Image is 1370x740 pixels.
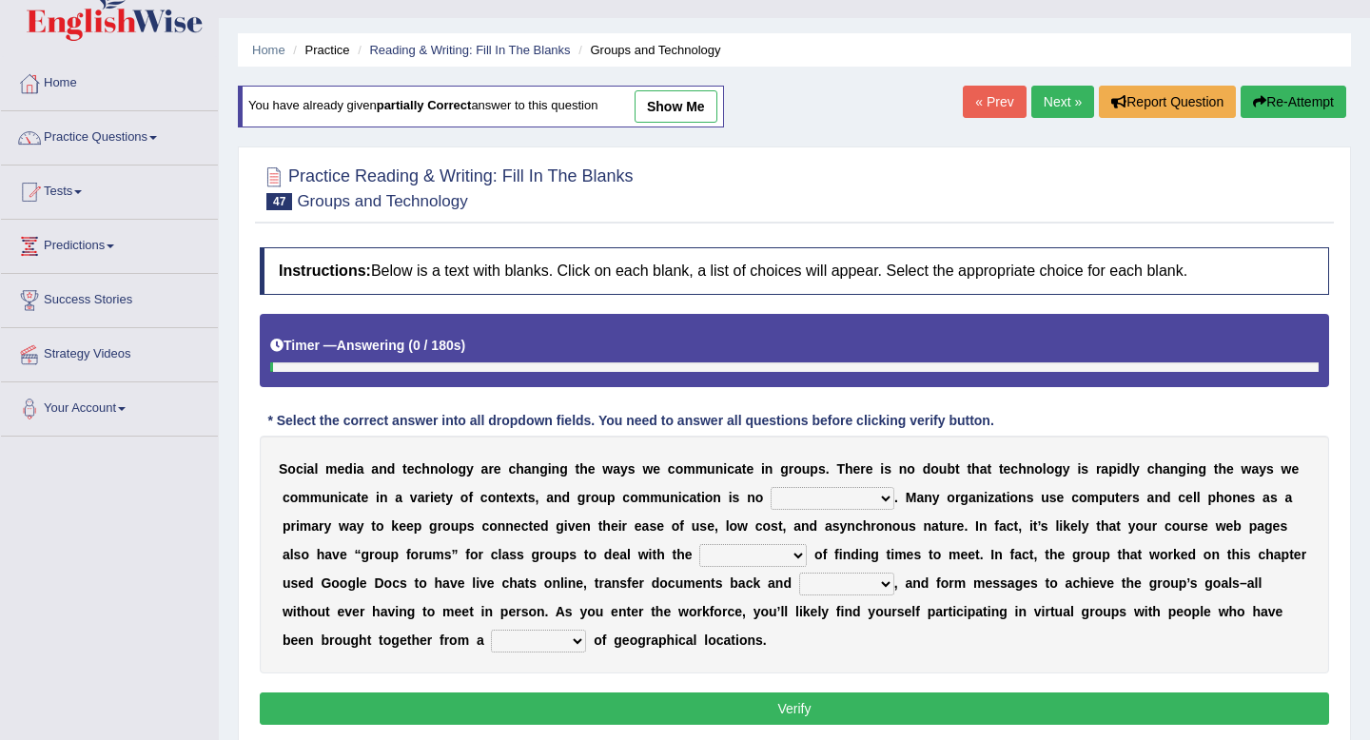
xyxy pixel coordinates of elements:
[635,90,717,123] a: show me
[539,461,548,477] b: g
[1010,490,1019,505] b: o
[376,490,380,505] b: i
[458,461,466,477] b: g
[330,490,339,505] b: n
[628,461,636,477] b: s
[713,490,721,505] b: n
[692,518,700,534] b: u
[338,490,342,505] b: i
[407,461,415,477] b: e
[1214,461,1219,477] b: t
[319,518,323,534] b: r
[1,274,218,321] a: Success Stories
[1,220,218,267] a: Predictions
[642,461,653,477] b: w
[907,461,915,477] b: o
[415,461,422,477] b: c
[955,490,960,505] b: r
[353,461,357,477] b: i
[588,461,596,477] b: e
[338,461,345,477] b: e
[357,518,364,534] b: y
[1007,490,1010,505] b: i
[446,461,450,477] b: l
[598,490,607,505] b: u
[984,490,988,505] b: i
[451,518,460,534] b: u
[554,490,562,505] b: n
[325,461,337,477] b: m
[630,490,638,505] b: o
[523,490,528,505] b: t
[290,490,299,505] b: o
[591,490,599,505] b: o
[675,461,684,477] b: o
[963,86,1026,118] a: « Prev
[668,461,675,477] b: c
[450,461,459,477] b: o
[283,490,290,505] b: c
[438,461,446,477] b: o
[1241,86,1346,118] button: Re-Attempt
[379,461,387,477] b: n
[853,461,861,477] b: e
[930,461,939,477] b: o
[559,461,568,477] b: g
[516,461,524,477] b: h
[980,461,988,477] b: a
[826,461,830,477] b: .
[705,490,714,505] b: o
[1259,461,1266,477] b: y
[270,339,465,353] h5: Timer —
[649,518,656,534] b: s
[556,518,564,534] b: g
[252,43,285,57] a: Home
[1266,461,1274,477] b: s
[414,518,422,534] b: p
[1251,461,1259,477] b: a
[387,461,396,477] b: d
[508,490,516,505] b: e
[793,461,802,477] b: o
[314,461,318,477] b: l
[371,461,379,477] b: a
[1197,490,1201,505] b: l
[399,518,406,534] b: e
[489,518,498,534] b: o
[1043,461,1047,477] b: l
[562,490,571,505] b: d
[1178,461,1186,477] b: g
[602,461,613,477] b: w
[1018,490,1027,505] b: n
[746,461,753,477] b: e
[361,490,368,505] b: e
[266,193,292,210] span: 47
[622,518,627,534] b: r
[1291,461,1299,477] b: e
[672,518,680,534] b: o
[960,490,969,505] b: g
[311,518,319,534] b: a
[576,461,580,477] b: t
[1132,490,1140,505] b: s
[238,86,724,127] div: You have already given answer to this question
[371,518,376,534] b: t
[1,111,218,159] a: Practice Questions
[1049,490,1057,505] b: s
[1207,490,1216,505] b: p
[1063,461,1070,477] b: y
[682,490,690,505] b: c
[283,518,291,534] b: p
[298,490,309,505] b: m
[524,461,532,477] b: a
[1190,461,1199,477] b: n
[344,461,353,477] b: d
[1027,490,1034,505] b: s
[696,490,701,505] b: t
[421,461,430,477] b: h
[679,518,684,534] b: f
[729,490,733,505] b: i
[1284,490,1292,505] b: a
[577,490,586,505] b: g
[413,338,461,353] b: 0 / 180s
